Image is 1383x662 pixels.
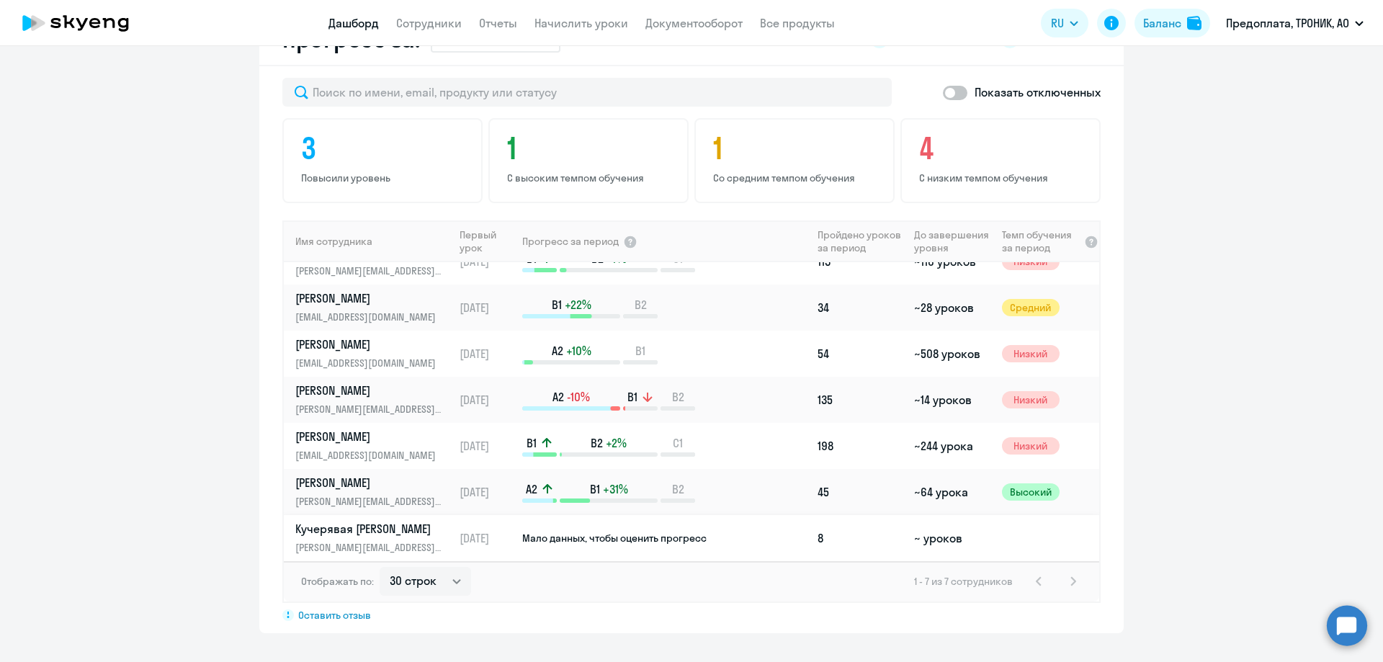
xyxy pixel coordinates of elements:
th: До завершения уровня [908,220,995,262]
p: [EMAIL_ADDRESS][DOMAIN_NAME] [295,447,444,463]
p: [EMAIL_ADDRESS][DOMAIN_NAME] [295,309,444,325]
a: Кучерявая [PERSON_NAME][PERSON_NAME][EMAIL_ADDRESS][DOMAIN_NAME] [295,521,453,555]
input: Поиск по имени, email, продукту или статусу [282,78,892,107]
h4: 4 [919,131,1086,166]
p: [PERSON_NAME][EMAIL_ADDRESS][DOMAIN_NAME] [295,540,444,555]
td: 8 [812,515,908,561]
span: B2 [591,435,603,451]
span: Темп обучения за период [1002,228,1080,254]
td: [DATE] [454,377,521,423]
span: Низкий [1002,345,1060,362]
a: [PERSON_NAME][EMAIL_ADDRESS][DOMAIN_NAME] [295,290,453,325]
p: [PERSON_NAME][EMAIL_ADDRESS][DOMAIN_NAME] [295,493,444,509]
td: ~28 уроков [908,285,995,331]
span: Низкий [1002,437,1060,455]
td: [DATE] [454,515,521,561]
a: Дашборд [328,16,379,30]
span: B2 [672,389,684,405]
td: ~14 уроков [908,377,995,423]
span: A2 [526,481,537,497]
p: Предоплата, ТРОНИК, АО [1226,14,1349,32]
p: Со средним темпом обучения [713,171,880,184]
td: [DATE] [454,285,521,331]
span: A2 [552,343,563,359]
span: B1 [552,297,562,313]
p: С низким темпом обучения [919,171,1086,184]
span: C1 [673,435,683,451]
a: Документооборот [645,16,743,30]
span: B1 [527,435,537,451]
h4: 3 [301,131,468,166]
span: +2% [606,435,627,451]
span: +10% [566,343,591,359]
span: B2 [635,297,647,313]
p: С высоким темпом обучения [507,171,674,184]
button: RU [1041,9,1088,37]
p: Кучерявая [PERSON_NAME] [295,521,444,537]
span: B1 [635,343,645,359]
p: Показать отключенных [975,84,1101,101]
p: [PERSON_NAME][EMAIL_ADDRESS][DOMAIN_NAME] [295,263,444,279]
span: A2 [552,389,564,405]
td: 135 [812,377,908,423]
img: balance [1187,16,1201,30]
a: Начислить уроки [534,16,628,30]
span: B1 [627,389,637,405]
span: RU [1051,14,1064,32]
h4: 1 [713,131,880,166]
a: Отчеты [479,16,517,30]
td: ~508 уроков [908,331,995,377]
th: Имя сотрудника [284,220,454,262]
td: 198 [812,423,908,469]
span: Отображать по: [301,575,374,588]
h4: 1 [507,131,674,166]
span: Высокий [1002,483,1060,501]
a: [PERSON_NAME][EMAIL_ADDRESS][DOMAIN_NAME] [295,336,453,371]
td: 45 [812,469,908,515]
a: [PERSON_NAME][PERSON_NAME][EMAIL_ADDRESS][DOMAIN_NAME] [295,383,453,417]
span: +31% [603,481,628,497]
p: [PERSON_NAME][EMAIL_ADDRESS][DOMAIN_NAME] [295,401,444,417]
a: [PERSON_NAME][PERSON_NAME][EMAIL_ADDRESS][DOMAIN_NAME] [295,475,453,509]
th: Первый урок [454,220,521,262]
span: Оставить отзыв [298,609,371,622]
span: B1 [590,481,600,497]
td: ~64 урока [908,469,995,515]
td: [DATE] [454,469,521,515]
a: Сотрудники [396,16,462,30]
span: Прогресс за период [522,235,619,248]
span: Средний [1002,299,1060,316]
button: Предоплата, ТРОНИК, АО [1219,6,1371,40]
td: ~244 урока [908,423,995,469]
a: [PERSON_NAME][EMAIL_ADDRESS][DOMAIN_NAME] [295,429,453,463]
p: [PERSON_NAME] [295,336,444,352]
td: 54 [812,331,908,377]
button: Балансbalance [1134,9,1210,37]
span: -10% [567,389,590,405]
div: Баланс [1143,14,1181,32]
a: Все продукты [760,16,835,30]
p: [PERSON_NAME] [295,475,444,491]
td: ~ уроков [908,515,995,561]
p: [EMAIL_ADDRESS][DOMAIN_NAME] [295,355,444,371]
span: Низкий [1002,391,1060,408]
td: [DATE] [454,423,521,469]
p: [PERSON_NAME] [295,383,444,398]
p: [PERSON_NAME] [295,429,444,444]
th: Пройдено уроков за период [812,220,908,262]
p: Повысили уровень [301,171,468,184]
p: [PERSON_NAME] [295,290,444,306]
span: B2 [672,481,684,497]
td: [DATE] [454,331,521,377]
span: Мало данных, чтобы оценить прогресс [522,532,707,545]
span: 1 - 7 из 7 сотрудников [914,575,1013,588]
td: 34 [812,285,908,331]
span: +22% [565,297,591,313]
